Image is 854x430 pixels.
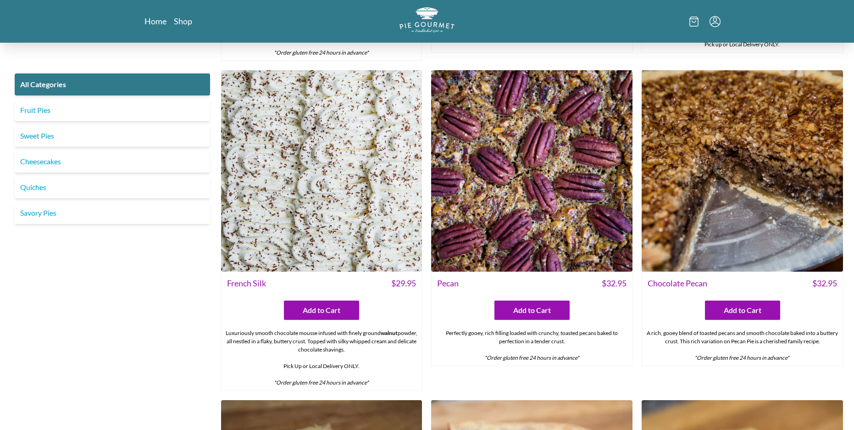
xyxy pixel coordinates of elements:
span: Add to Cart [724,305,761,316]
span: $ 29.95 [391,277,416,290]
span: Pecan [437,277,459,290]
img: Chocolate Pecan [642,70,843,272]
button: Add to Cart [494,301,570,320]
span: French Silk [227,277,266,290]
span: $ 32.95 [812,277,837,290]
span: Add to Cart [513,305,551,316]
a: Cheesecakes [15,151,210,173]
button: Add to Cart [284,301,359,320]
div: A rich, gooey blend of toasted pecans and smooth chocolate baked into a buttery crust. This rich ... [642,325,843,366]
a: Sweet Pies [15,125,210,147]
button: Add to Cart [705,301,780,320]
span: Add to Cart [303,305,340,316]
button: Menu [710,16,721,27]
span: Chocolate Pecan [648,277,707,290]
a: Savory Pies [15,202,210,224]
a: Quiches [15,176,210,198]
a: Fruit Pies [15,99,210,121]
img: logo [399,7,455,33]
strong: walnut [381,329,398,336]
a: Logo [399,7,455,35]
img: French Silk [221,70,422,272]
img: Pecan [431,70,632,272]
em: *Order gluten free 24 hours in advance* [484,354,579,361]
div: Luxuriously smooth chocolate mousse infused with finely ground powder, all nestled in a flaky, bu... [222,325,422,391]
a: Home [144,16,166,27]
em: *Order gluten free 24 hours in advance* [694,354,789,361]
em: *Order gluten free 24 hours in advance* [274,49,369,56]
span: $ 32.95 [602,277,627,290]
a: All Categories [15,73,210,95]
div: Perfectly gooey, rich filling loaded with crunchy, toasted pecans baked to perfection in a tender... [432,325,632,366]
em: *Order gluten free 24 hours in advance* [274,379,369,386]
a: Shop [174,16,192,27]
